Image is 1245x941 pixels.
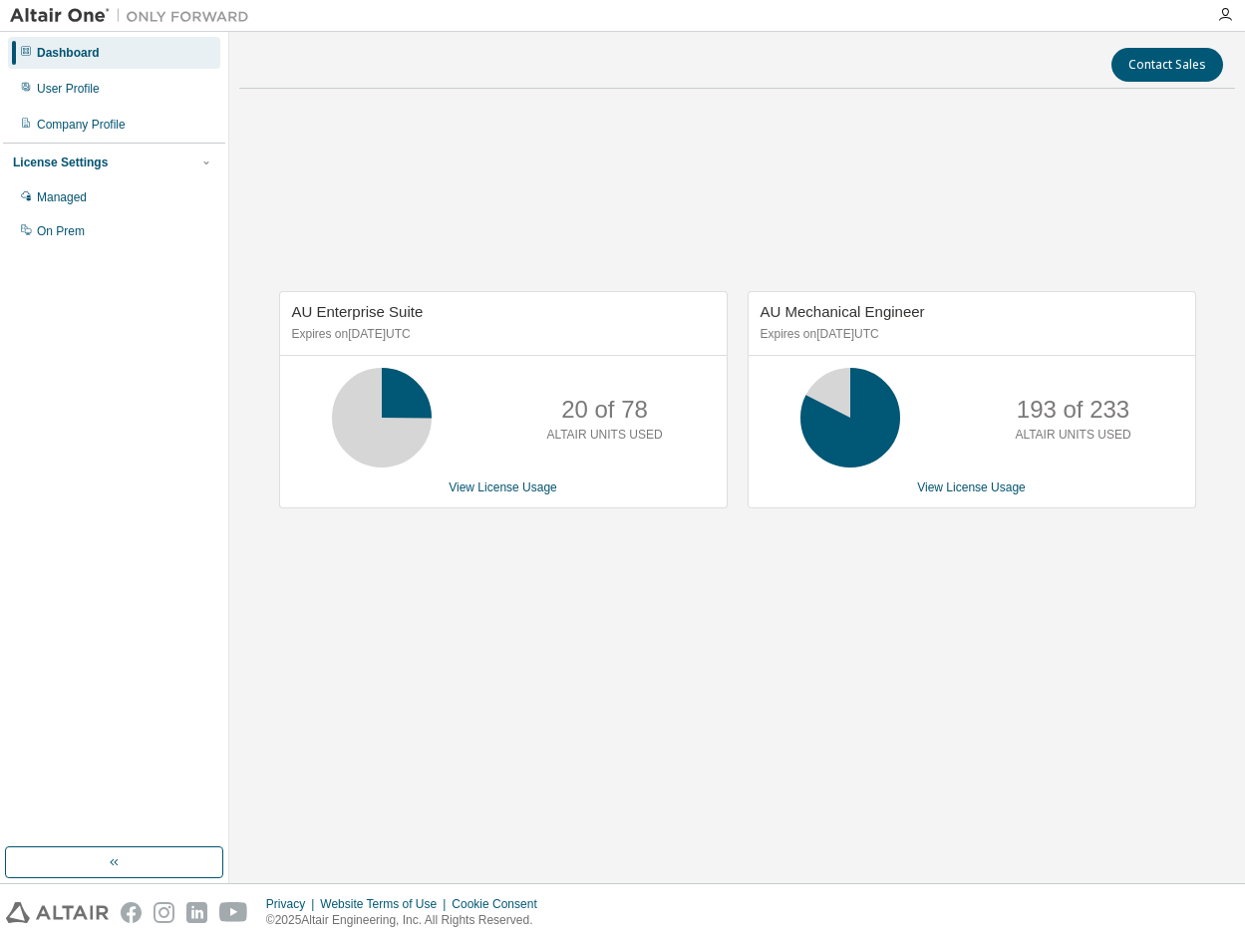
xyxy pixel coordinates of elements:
img: linkedin.svg [186,902,207,923]
p: © 2025 Altair Engineering, Inc. All Rights Reserved. [266,912,549,929]
a: View License Usage [449,480,557,494]
p: ALTAIR UNITS USED [546,427,662,444]
div: Managed [37,189,87,205]
p: 193 of 233 [1017,393,1129,427]
span: AU Enterprise Suite [292,303,424,320]
p: 20 of 78 [561,393,648,427]
span: AU Mechanical Engineer [761,303,925,320]
img: Altair One [10,6,259,26]
button: Contact Sales [1111,48,1223,82]
div: Privacy [266,896,320,912]
div: Cookie Consent [452,896,548,912]
div: Website Terms of Use [320,896,452,912]
div: On Prem [37,223,85,239]
div: User Profile [37,81,100,97]
div: Company Profile [37,117,126,133]
a: View License Usage [917,480,1026,494]
p: ALTAIR UNITS USED [1015,427,1130,444]
div: License Settings [13,155,108,170]
p: Expires on [DATE] UTC [761,326,1178,343]
img: instagram.svg [154,902,174,923]
img: facebook.svg [121,902,142,923]
img: youtube.svg [219,902,248,923]
img: altair_logo.svg [6,902,109,923]
div: Dashboard [37,45,100,61]
p: Expires on [DATE] UTC [292,326,710,343]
